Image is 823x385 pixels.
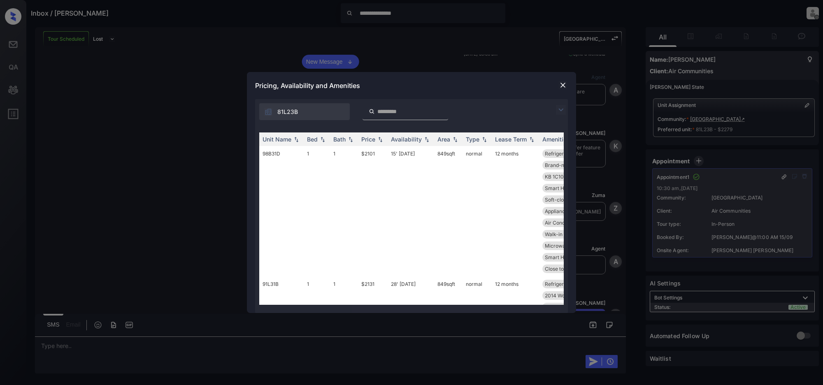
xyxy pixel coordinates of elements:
[304,146,330,276] td: 1
[451,137,459,142] img: sorting
[559,81,567,89] img: close
[263,136,291,143] div: Unit Name
[492,146,539,276] td: 12 months
[545,185,590,191] span: Smart Home Ther...
[307,136,318,143] div: Bed
[319,137,327,142] img: sorting
[247,72,576,99] div: Pricing, Availability and Amenities
[277,107,298,116] span: 81L23B
[466,136,479,143] div: Type
[376,137,384,142] img: sorting
[528,137,536,142] img: sorting
[463,146,492,276] td: normal
[545,266,585,272] span: Close to Amenit...
[545,231,581,237] span: Walk-in Closets
[545,243,571,249] span: Microwave
[545,174,582,180] span: KB 1C10 Legacy
[358,146,388,276] td: $2101
[545,281,584,287] span: Refrigerator Le...
[259,146,304,276] td: 98B31D
[545,292,587,299] span: 2014 Wood Floor...
[437,136,450,143] div: Area
[495,136,527,143] div: Lease Term
[330,146,358,276] td: 1
[361,136,375,143] div: Price
[292,137,300,142] img: sorting
[434,146,463,276] td: 849 sqft
[545,304,590,310] span: Smart Home Ther...
[545,208,584,214] span: Appliances Stai...
[545,220,580,226] span: Air Conditioner
[391,136,422,143] div: Availability
[423,137,431,142] img: sorting
[545,162,588,168] span: Brand-new Bathr...
[556,105,566,115] img: icon-zuma
[346,137,355,142] img: sorting
[545,254,591,260] span: Smart Home Door...
[264,108,272,116] img: icon-zuma
[333,136,346,143] div: Bath
[545,197,586,203] span: Soft-close Draw...
[545,151,584,157] span: Refrigerator Le...
[388,146,434,276] td: 15' [DATE]
[480,137,488,142] img: sorting
[542,136,570,143] div: Amenities
[369,108,375,115] img: icon-zuma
